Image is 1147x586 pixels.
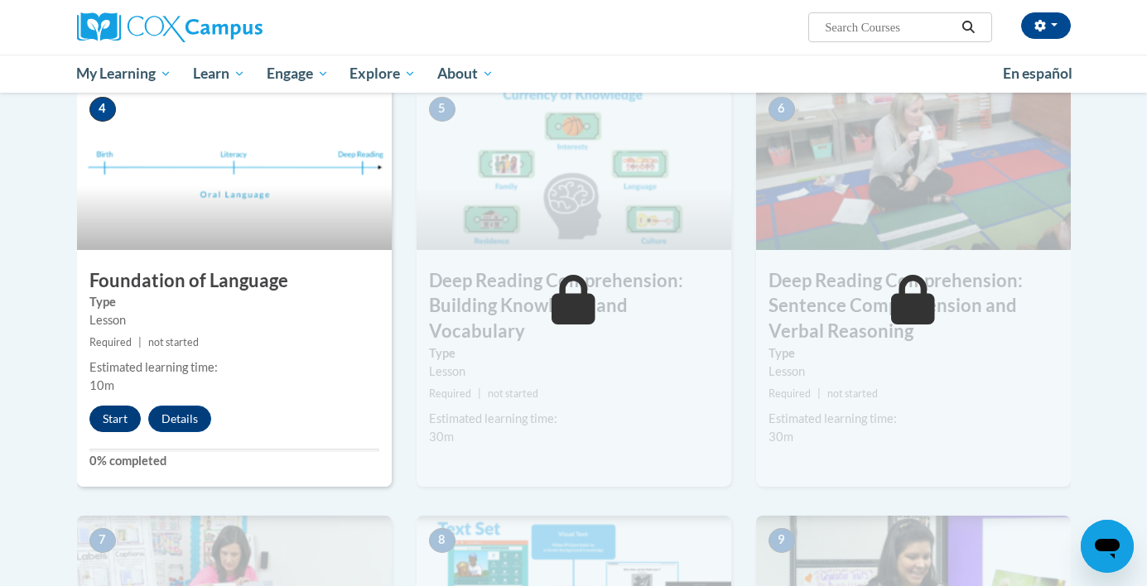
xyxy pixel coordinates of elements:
span: 30m [769,430,793,444]
span: 10m [89,378,114,392]
label: Type [89,293,379,311]
h3: Deep Reading Comprehension: Sentence Comprehension and Verbal Reasoning [756,268,1071,344]
h3: Foundation of Language [77,268,392,294]
img: Cox Campus [77,12,263,42]
div: Estimated learning time: [769,410,1058,428]
img: Course Image [756,84,1071,250]
a: Engage [256,55,340,93]
span: About [437,64,494,84]
input: Search Courses [823,17,956,37]
span: not started [148,336,199,348]
button: Search [956,17,981,37]
img: Course Image [417,84,731,250]
a: Learn [182,55,256,93]
span: Required [429,387,471,400]
img: Course Image [77,84,392,250]
span: not started [827,387,878,400]
button: Start [89,406,141,432]
a: Explore [339,55,427,93]
div: Main menu [52,55,1096,93]
span: Required [89,336,132,348]
span: not started [488,387,538,400]
span: En español [1003,65,1072,82]
label: Type [769,344,1058,363]
span: Explore [349,64,416,84]
span: 9 [769,528,795,553]
div: Lesson [429,363,719,381]
span: 4 [89,97,116,122]
span: | [138,336,142,348]
span: Learn [193,64,245,84]
span: Engage [267,64,329,84]
span: | [478,387,481,400]
span: Required [769,387,811,400]
span: 6 [769,97,795,122]
div: Lesson [769,363,1058,381]
span: 5 [429,97,455,122]
span: 7 [89,528,116,553]
label: 0% completed [89,452,379,470]
div: Estimated learning time: [89,358,379,377]
a: En español [992,56,1083,91]
button: Details [148,406,211,432]
h3: Deep Reading Comprehension: Building Knowledge and Vocabulary [417,268,731,344]
iframe: Button to launch messaging window [1081,520,1134,573]
div: Estimated learning time: [429,410,719,428]
a: Cox Campus [77,12,392,42]
div: Lesson [89,311,379,329]
span: My Learning [76,64,171,84]
button: Account Settings [1021,12,1071,39]
span: | [817,387,821,400]
span: 8 [429,528,455,553]
a: My Learning [66,55,183,93]
span: 30m [429,430,454,444]
a: About [427,55,504,93]
label: Type [429,344,719,363]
